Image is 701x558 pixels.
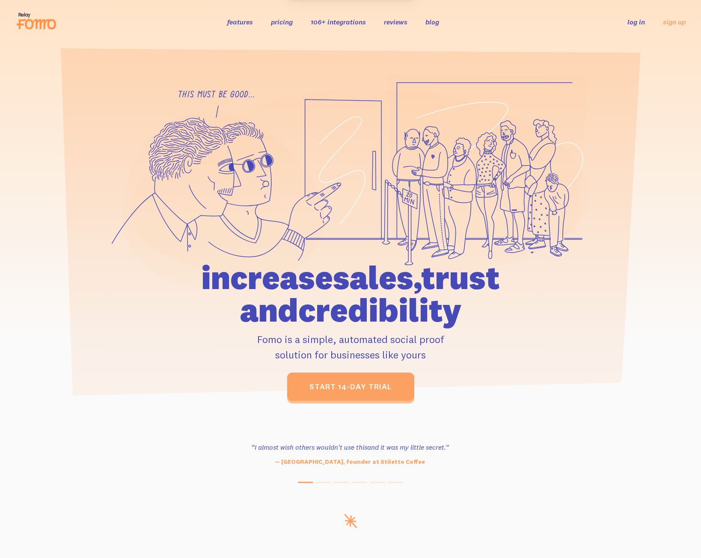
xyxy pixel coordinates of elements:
[384,18,407,26] a: reviews
[627,18,645,26] a: log in
[152,261,549,326] h1: increase sales, trust and credibility
[271,18,293,26] a: pricing
[425,18,439,26] a: blog
[227,18,253,26] a: features
[152,331,549,362] p: Fomo is a simple, automated social proof solution for businesses like yours
[663,18,686,27] a: sign up
[311,18,366,26] a: 106+ integrations
[287,373,414,401] a: start 14-day trial
[233,457,467,466] p: — [GEOGRAPHIC_DATA], founder at Stiletto Coffee
[233,442,467,452] h3: “I almost wish others wouldn't use this and it was my little secret.”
